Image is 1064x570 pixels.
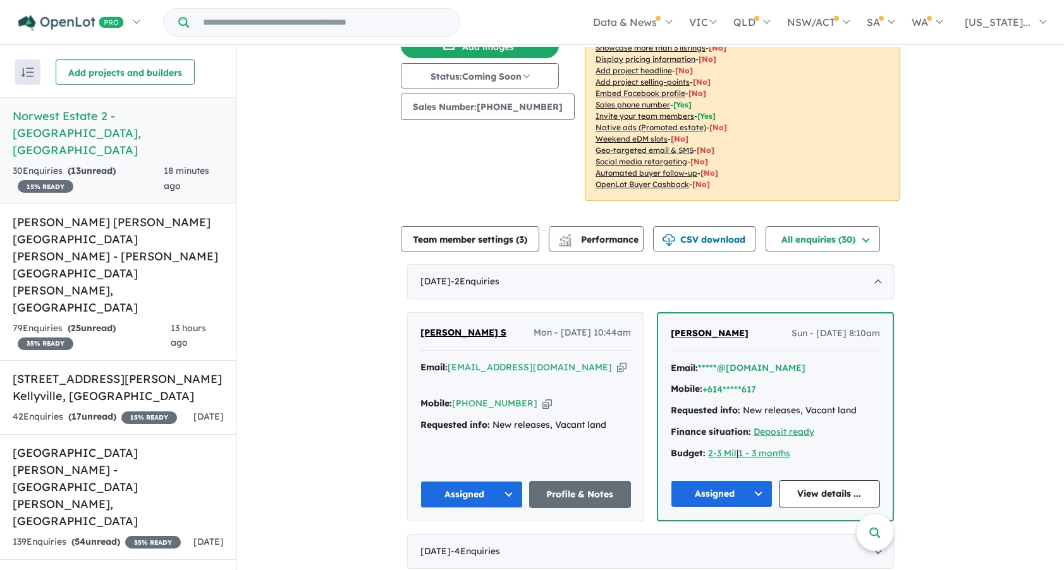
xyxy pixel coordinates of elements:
[596,157,687,166] u: Social media retargeting
[448,361,612,373] a: [EMAIL_ADDRESS][DOMAIN_NAME]
[534,325,631,341] span: Mon - [DATE] 10:44am
[671,446,880,461] div: |
[420,361,448,373] strong: Email:
[519,234,524,245] span: 3
[420,327,506,338] span: [PERSON_NAME] S
[452,397,537,409] a: [PHONE_NUMBER]
[420,419,490,430] strong: Requested info:
[561,234,639,245] span: Performance
[671,326,749,341] a: [PERSON_NAME]
[193,411,224,422] span: [DATE]
[738,447,790,459] a: 1 - 3 months
[56,59,195,85] button: Add projects and builders
[596,88,685,98] u: Embed Facebook profile
[675,66,693,75] span: [ No ]
[965,16,1030,28] span: [US_STATE]...
[192,9,457,36] input: Try estate name, suburb, builder or developer
[671,362,698,373] strong: Email:
[13,321,171,351] div: 79 Enquir ies
[13,444,224,530] h5: [GEOGRAPHIC_DATA][PERSON_NAME] - [GEOGRAPHIC_DATA][PERSON_NAME] , [GEOGRAPHIC_DATA]
[71,536,120,547] strong: ( unread)
[671,447,706,459] strong: Budget:
[401,226,539,252] button: Team member settings (3)
[671,403,880,418] div: New releases, Vacant land
[709,43,726,52] span: [ No ]
[617,361,627,374] button: Copy
[596,66,672,75] u: Add project headline
[708,447,737,459] a: 2-3 Mil
[13,214,224,316] h5: [PERSON_NAME] [PERSON_NAME][GEOGRAPHIC_DATA][PERSON_NAME] - [PERSON_NAME][GEOGRAPHIC_DATA][PERSON...
[688,88,706,98] span: [ No ]
[121,411,177,424] span: 15 % READY
[671,383,702,394] strong: Mobile:
[71,322,81,334] span: 25
[653,226,755,252] button: CSV download
[529,481,632,508] a: Profile & Notes
[766,226,880,252] button: All enquiries (30)
[697,111,716,121] span: [ Yes ]
[779,480,881,507] a: View details ...
[663,234,675,246] img: download icon
[13,164,164,194] div: 30 Enquir ies
[420,418,631,433] div: New releases, Vacant land
[549,226,644,252] button: Performance
[13,409,177,425] div: 42 Enquir ies
[18,15,124,31] img: Openlot PRO Logo White
[164,165,209,191] span: 18 minutes ago
[125,536,181,549] span: 35 % READY
[596,54,695,64] u: Display pricing information
[699,54,716,64] span: [ No ]
[542,397,552,410] button: Copy
[18,180,73,193] span: 15 % READY
[596,168,697,178] u: Automated buyer follow-up
[401,63,559,88] button: Status:Coming Soon
[13,370,224,404] h5: [STREET_ADDRESS][PERSON_NAME] Kellyville , [GEOGRAPHIC_DATA]
[75,536,85,547] span: 54
[671,404,740,416] strong: Requested info:
[401,94,575,120] button: Sales Number:[PHONE_NUMBER]
[71,411,82,422] span: 17
[407,534,894,569] div: [DATE]
[171,322,206,349] span: 13 hours ago
[18,337,73,350] span: 35 % READY
[193,536,224,547] span: [DATE]
[690,157,708,166] span: [No]
[792,326,880,341] span: Sun - [DATE] 8:10am
[560,234,571,241] img: line-chart.svg
[673,100,692,109] span: [ Yes ]
[596,179,689,189] u: OpenLot Buyer Cashback
[420,481,523,508] button: Assigned
[13,107,224,159] h5: Norwest Estate 2 - [GEOGRAPHIC_DATA] , [GEOGRAPHIC_DATA]
[693,77,711,87] span: [ No ]
[596,123,706,132] u: Native ads (Promoted estate)
[671,426,751,437] strong: Finance situation:
[68,411,116,422] strong: ( unread)
[68,165,116,176] strong: ( unread)
[451,276,499,287] span: - 2 Enquir ies
[559,238,572,246] img: bar-chart.svg
[21,68,34,77] img: sort.svg
[596,145,694,155] u: Geo-targeted email & SMS
[596,43,706,52] u: Showcase more than 3 listings
[596,100,670,109] u: Sales phone number
[451,545,500,557] span: - 4 Enquir ies
[709,123,727,132] span: [No]
[596,77,690,87] u: Add project selling-points
[754,426,814,437] a: Deposit ready
[68,322,116,334] strong: ( unread)
[671,134,688,143] span: [No]
[697,145,714,155] span: [No]
[71,165,81,176] span: 13
[420,325,506,341] a: [PERSON_NAME] S
[420,397,452,409] strong: Mobile:
[692,179,710,189] span: [No]
[13,535,181,550] div: 139 Enquir ies
[407,264,894,300] div: [DATE]
[700,168,718,178] span: [No]
[671,327,749,339] span: [PERSON_NAME]
[596,111,694,121] u: Invite your team members
[596,134,668,143] u: Weekend eDM slots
